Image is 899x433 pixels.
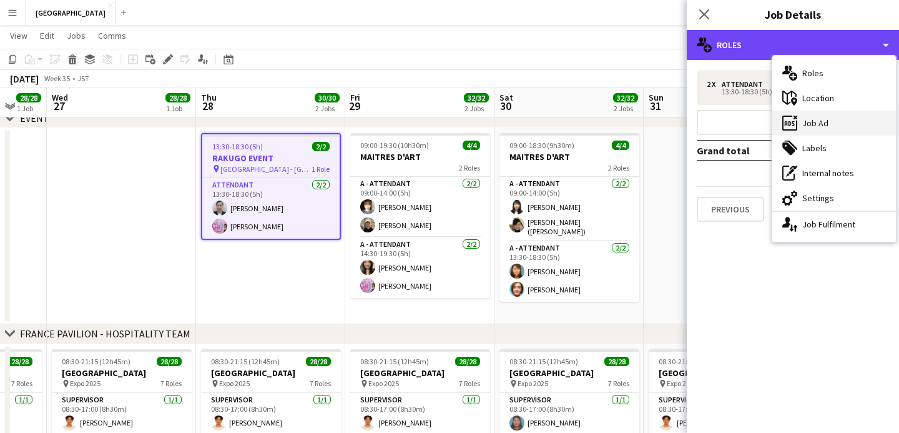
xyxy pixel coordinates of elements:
span: 28 [199,99,217,113]
a: Comms [93,27,131,44]
h3: MAITRES D'ART [350,151,490,162]
span: Sat [499,92,513,103]
a: Jobs [62,27,91,44]
span: Comms [98,30,126,41]
span: 09:00-19:30 (10h30m) [360,141,429,150]
span: 1 Role [312,164,330,174]
div: Settings [772,186,896,211]
span: 7 Roles [608,379,629,388]
div: Job Ad [772,111,896,136]
button: Add role [697,110,889,135]
span: 08:30-21:15 (12h45m) [211,357,280,366]
div: Labels [772,136,896,161]
span: 2 Roles [459,163,480,172]
span: 29 [348,99,360,113]
span: 08:30-21:15 (12h45m) [659,357,727,366]
span: Expo 2025 [70,379,101,388]
span: Sun [649,92,664,103]
span: 08:30-21:15 (12h45m) [509,357,578,366]
span: Expo 2025 [667,379,697,388]
span: 30 [498,99,513,113]
app-card-role: A - ATTENDANT2/209:00-14:00 (5h)[PERSON_NAME][PERSON_NAME]([PERSON_NAME]) [499,177,639,241]
div: Internal notes [772,161,896,186]
h3: Job Details [687,6,899,22]
h3: [GEOGRAPHIC_DATA] [649,367,788,379]
span: Edit [40,30,54,41]
span: 4/4 [612,141,629,150]
a: Edit [35,27,59,44]
div: EVENT [20,112,49,124]
div: 2 Jobs [464,104,488,113]
app-card-role: A - ATTENDANT2/209:00-14:00 (5h)[PERSON_NAME][PERSON_NAME] [350,177,490,237]
span: Expo 2025 [518,379,548,388]
span: Jobs [67,30,86,41]
h3: [GEOGRAPHIC_DATA] [350,367,490,379]
app-card-role: ATTENDANT2/213:30-18:30 (5h)[PERSON_NAME][PERSON_NAME] [202,178,340,239]
span: 7 Roles [11,379,32,388]
span: Wed [52,92,68,103]
span: 28/28 [16,93,41,102]
span: 32/32 [613,93,638,102]
span: Week 35 [41,74,72,83]
span: 13:30-18:30 (5h) [212,142,263,151]
span: 08:30-21:15 (12h45m) [62,357,130,366]
div: 2 x [707,80,722,89]
app-job-card: 13:30-18:30 (5h)2/2RAKUGO EVENT [GEOGRAPHIC_DATA] - [GEOGRAPHIC_DATA] EXPO 20251 RoleATTENDANT2/2... [201,133,341,240]
h3: [GEOGRAPHIC_DATA] [499,367,639,379]
app-job-card: 09:00-18:30 (9h30m)4/4MAITRES D'ART2 RolesA - ATTENDANT2/209:00-14:00 (5h)[PERSON_NAME][PERSON_NA... [499,133,639,302]
span: View [10,30,27,41]
div: Roles [772,61,896,86]
span: 7 Roles [160,379,182,388]
span: Expo 2025 [368,379,399,388]
span: 31 [647,99,664,113]
div: [DATE] [10,72,39,85]
div: Roles [687,30,899,60]
span: 28/28 [604,357,629,366]
h3: [GEOGRAPHIC_DATA] [201,367,341,379]
span: 08:30-21:15 (12h45m) [360,357,429,366]
app-card-role: A - ATTENDANT2/214:30-19:30 (5h)[PERSON_NAME][PERSON_NAME] [350,237,490,298]
div: FRANCE PAVILION - HOSPITALITY TEAM [20,327,190,340]
span: 09:00-18:30 (9h30m) [509,141,574,150]
span: 28/28 [157,357,182,366]
div: JST [77,74,89,83]
td: Grand total [697,141,830,161]
span: 2/2 [312,142,330,151]
div: 13:30-18:30 (5h) [707,89,866,95]
div: Job Fulfilment [772,212,896,237]
span: Thu [201,92,217,103]
a: View [5,27,32,44]
div: 1 Job [166,104,190,113]
div: 1 Job [17,104,41,113]
h3: RAKUGO EVENT [202,152,340,164]
button: Previous [697,197,764,222]
span: 4/4 [463,141,480,150]
span: 7 Roles [310,379,331,388]
button: [GEOGRAPHIC_DATA] [26,1,116,25]
div: ATTENDANT [722,80,768,89]
span: 30/30 [315,93,340,102]
span: 28/28 [455,357,480,366]
span: 28/28 [165,93,190,102]
h3: [GEOGRAPHIC_DATA] [52,367,192,379]
span: 28/28 [7,357,32,366]
span: Expo 2025 [219,379,250,388]
span: 2 Roles [608,163,629,172]
span: [GEOGRAPHIC_DATA] - [GEOGRAPHIC_DATA] EXPO 2025 [220,164,312,174]
span: 28/28 [306,357,331,366]
h3: MAITRES D'ART [499,151,639,162]
div: Location [772,86,896,111]
app-card-role: A - ATTENDANT2/213:30-18:30 (5h)[PERSON_NAME][PERSON_NAME] [499,241,639,302]
span: 32/32 [464,93,489,102]
span: 7 Roles [459,379,480,388]
div: 2 Jobs [614,104,637,113]
span: Fri [350,92,360,103]
app-job-card: 09:00-19:30 (10h30m)4/4MAITRES D'ART2 RolesA - ATTENDANT2/209:00-14:00 (5h)[PERSON_NAME][PERSON_N... [350,133,490,298]
div: 2 Jobs [315,104,339,113]
span: 27 [50,99,68,113]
